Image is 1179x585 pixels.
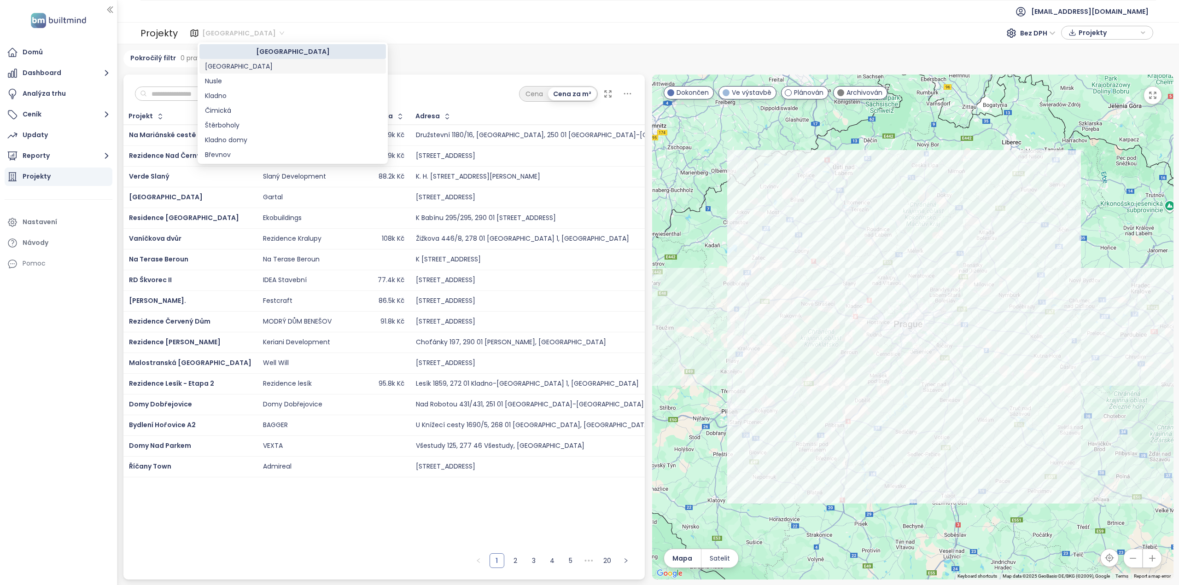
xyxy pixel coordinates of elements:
[199,118,386,133] div: Štěrboholy
[5,255,112,273] div: Pomoc
[416,442,584,450] div: Všestudy 125, 277 46 Všestudy, [GEOGRAPHIC_DATA]
[129,420,196,429] span: Bydlení Hořovice A2
[416,193,475,202] div: [STREET_ADDRESS]
[654,568,685,579] a: Open this area in Google Maps (opens a new window)
[199,59,386,74] div: Praha
[416,276,475,284] div: [STREET_ADDRESS]
[23,171,51,182] div: Projekty
[263,235,321,243] div: Rezidence Kralupy
[490,554,504,568] a: 1
[199,44,386,59] div: Středočeský kraj
[129,213,239,222] a: Residence [GEOGRAPHIC_DATA]
[5,43,112,62] a: Domů
[654,568,685,579] img: Google
[490,553,504,568] li: 1
[129,337,221,347] a: Rezidence [PERSON_NAME]
[205,135,380,145] div: Kladno domy
[600,553,615,568] li: 20
[1079,26,1138,40] span: Projekty
[263,421,288,429] div: BAGGER
[205,91,380,101] div: Kladno
[23,88,66,99] div: Analýza trhu
[129,379,214,388] a: Rezidence Lesík - Etapa 2
[129,275,172,284] span: RD Škvorec II
[416,338,606,347] div: Choťánky 197, 290 01 [PERSON_NAME], [GEOGRAPHIC_DATA]
[263,193,283,202] div: Gartal
[5,234,112,252] a: Návody
[129,172,169,181] a: Verde Slaný
[129,234,181,243] span: Vaníčkova dvůr
[508,553,523,568] li: 2
[380,318,404,326] div: 91.8k Kč
[202,26,284,40] span: Středočeský kraj
[416,380,639,388] div: Lesík 1859, 272 01 Kladno-[GEOGRAPHIC_DATA] 1, [GEOGRAPHIC_DATA]
[623,558,629,563] span: right
[263,380,312,388] div: Rezidence lesík
[1134,573,1171,579] a: Report a map error
[129,400,192,409] span: Domy Dobřejovice
[416,463,475,471] div: [STREET_ADDRESS]
[129,462,171,471] a: Říčany Town
[199,88,386,103] div: Kladno
[263,297,292,305] div: Festcraft
[619,553,633,568] li: Následující strana
[415,113,440,119] div: Adresa
[710,553,730,563] span: Satelit
[416,400,790,409] div: Nad Robotou 431/431, 251 01 [GEOGRAPHIC_DATA]-[GEOGRAPHIC_DATA] u [GEOGRAPHIC_DATA], [GEOGRAPHIC_...
[378,276,404,284] div: 77.4k Kč
[382,131,404,139] div: 139k Kč
[5,64,112,82] button: Dashboard
[263,214,302,222] div: Ekobuildings
[379,380,404,388] div: 95.8k Kč
[205,61,380,71] div: [GEOGRAPHIC_DATA]
[129,255,188,264] a: Na Terase Beroun
[263,463,292,471] div: Admireal
[205,46,380,57] div: [GEOGRAPHIC_DATA]
[701,549,738,568] button: Satelit
[664,549,701,568] button: Mapa
[672,553,692,563] span: Mapa
[263,318,332,326] div: MODRÝ DŮM BENEŠOV
[794,87,823,98] span: Plánován
[379,297,404,305] div: 86.5k Kč
[846,87,882,98] span: Archivován
[205,105,380,116] div: Čimická
[199,103,386,118] div: Čimická
[382,235,404,243] div: 108k Kč
[263,400,322,409] div: Domy Dobřejovice
[619,553,633,568] button: right
[416,235,629,243] div: Žižkova 446/8, 278 01 [GEOGRAPHIC_DATA] 1, [GEOGRAPHIC_DATA]
[129,151,224,160] a: Rezidence Nad Černými lesy
[263,255,320,264] div: Na Terase Beroun
[129,317,210,326] a: Rezidence Červený Dům
[23,258,46,269] div: Pomoc
[564,554,578,568] a: 5
[129,130,203,139] span: Na Mariánské cestě II.
[5,168,112,186] a: Projekty
[5,126,112,145] a: Updaty
[23,237,48,249] div: Návody
[5,213,112,232] a: Nastavení
[23,216,57,228] div: Nastavení
[263,338,330,347] div: Keriani Development
[1115,573,1128,579] a: Terms (opens in new tab)
[199,147,386,162] div: Břevnov
[129,358,251,367] a: Malostranská [GEOGRAPHIC_DATA]
[416,297,475,305] div: [STREET_ADDRESS]
[1020,26,1056,40] span: Bez DPH
[416,152,475,160] div: [STREET_ADDRESS]
[129,296,186,305] span: [PERSON_NAME].
[23,46,43,58] div: Domů
[545,553,560,568] li: 4
[520,87,548,100] div: Cena
[416,214,556,222] div: K Babínu 295/295, 290 01 [STREET_ADDRESS]
[181,53,212,63] span: 0 pravidel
